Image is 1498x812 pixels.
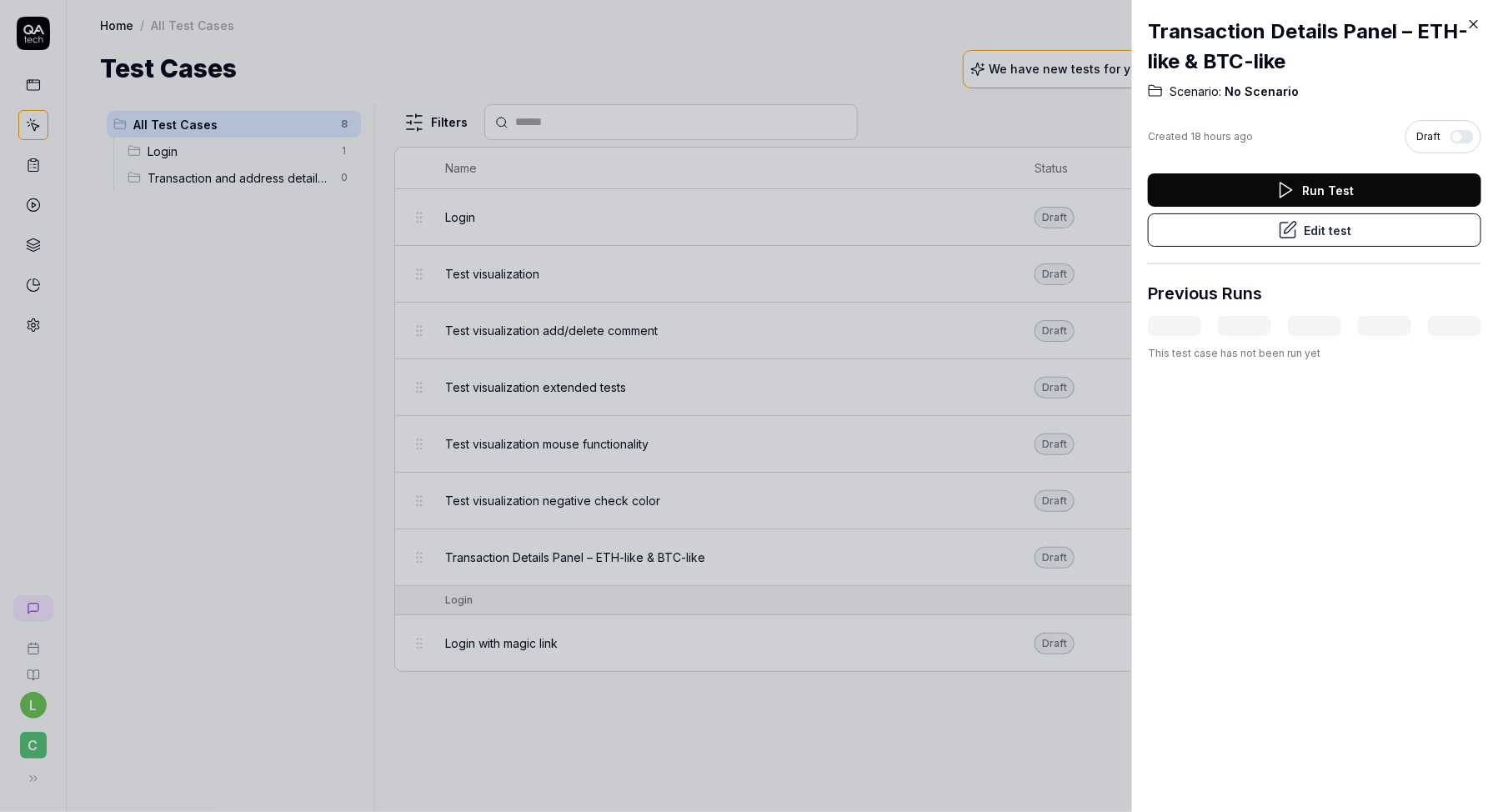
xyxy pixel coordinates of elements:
div: Created [1148,129,1253,144]
span: Scenario: [1170,83,1221,100]
button: Edit test [1148,213,1481,247]
time: 18 hours ago [1190,130,1253,143]
h3: Previous Runs [1148,281,1262,306]
span: No Scenario [1221,83,1299,100]
div: This test case has not been run yet [1148,346,1481,361]
span: Draft [1416,129,1440,144]
button: Run Test [1148,173,1481,207]
h2: Transaction Details Panel – ETH-like & BTC-like [1148,17,1481,77]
